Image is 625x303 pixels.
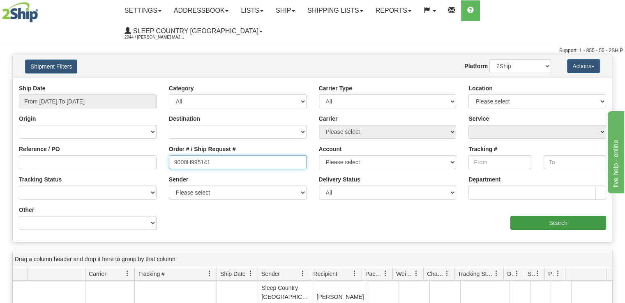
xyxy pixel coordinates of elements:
div: grid grouping header [13,251,612,267]
label: Order # / Ship Request # [169,145,236,153]
input: To [544,155,606,169]
a: Delivery Status filter column settings [510,266,524,280]
div: Support: 1 - 855 - 55 - 2SHIP [2,47,623,54]
a: Reports [369,0,417,21]
button: Actions [567,59,600,73]
label: Tracking # [468,145,497,153]
a: Weight filter column settings [409,266,423,280]
span: Packages [365,270,383,278]
span: 2044 / [PERSON_NAME] Major [PERSON_NAME] [125,33,186,41]
label: Account [319,145,342,153]
span: Carrier [89,270,106,278]
label: Tracking Status [19,175,62,184]
span: Weight [396,270,413,278]
label: Sender [169,175,188,184]
label: Category [169,84,194,92]
a: Tracking # filter column settings [203,266,217,280]
a: Shipping lists [301,0,369,21]
a: Sender filter column settings [296,266,310,280]
span: Pickup Status [548,270,555,278]
label: Destination [169,115,200,123]
a: Recipient filter column settings [348,266,362,280]
a: Shipment Issues filter column settings [530,266,544,280]
span: Ship Date [220,270,245,278]
label: Platform [464,62,488,70]
a: Packages filter column settings [378,266,392,280]
label: Service [468,115,489,123]
a: Addressbook [168,0,235,21]
img: logo2044.jpg [2,2,38,23]
button: Shipment Filters [25,60,77,73]
a: Pickup Status filter column settings [551,266,565,280]
span: Shipment Issues [528,270,535,278]
span: Recipient [314,270,337,278]
a: Tracking Status filter column settings [489,266,503,280]
label: Ship Date [19,84,46,92]
label: Origin [19,115,36,123]
a: Settings [118,0,168,21]
span: Tracking Status [458,270,494,278]
a: Lists [235,0,269,21]
a: Ship Date filter column settings [244,266,258,280]
label: Location [468,84,492,92]
div: live help - online [6,5,76,15]
a: Carrier filter column settings [120,266,134,280]
label: Carrier Type [319,84,352,92]
label: Other [19,206,34,214]
iframe: chat widget [606,110,624,193]
input: Search [510,216,606,230]
label: Reference / PO [19,145,60,153]
span: Sleep Country [GEOGRAPHIC_DATA] [131,28,258,34]
a: Sleep Country [GEOGRAPHIC_DATA] 2044 / [PERSON_NAME] Major [PERSON_NAME] [118,21,269,41]
a: Ship [270,0,301,21]
span: Charge [427,270,444,278]
label: Carrier [319,115,338,123]
label: Department [468,175,500,184]
input: From [468,155,531,169]
a: Charge filter column settings [440,266,454,280]
span: Sender [261,270,280,278]
label: Delivery Status [319,175,360,184]
span: Tracking # [138,270,165,278]
span: Delivery Status [507,270,514,278]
